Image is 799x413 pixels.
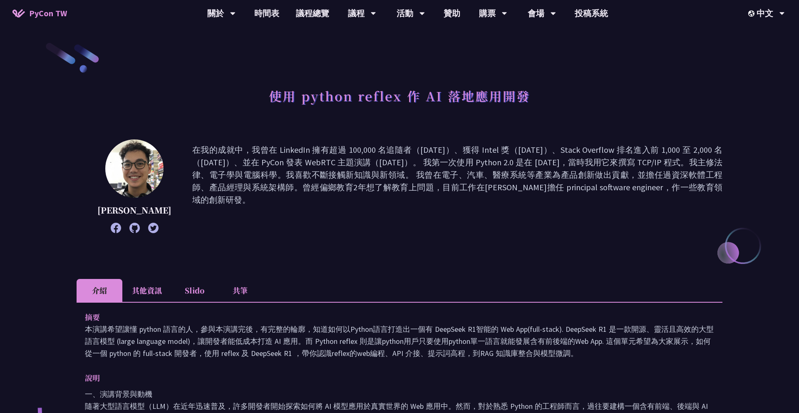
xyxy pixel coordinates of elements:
li: 介紹 [77,279,122,302]
p: 摘要 [85,311,697,323]
li: 其他資訊 [122,279,171,302]
p: 說明 [85,372,697,384]
img: Locale Icon [748,10,757,17]
span: PyCon TW [29,7,67,20]
h1: 使用 python reflex 作 AI 落地應用開發 [269,83,530,108]
li: 共筆 [217,279,263,302]
p: 在我的成就中，我曾在 LinkedIn 擁有超過 100,000 名追隨者（[DATE]）、獲得 Intel 獎（[DATE]）、Stack Overflow 排名進入前 1,000 至 2,0... [192,144,722,229]
p: 本演講希望讓懂 python 語言的人，參與本演講完後，有完整的輪廓，知道如何以Python語言打造出一個有 DeepSeek R1智能的 Web App(full-stack). DeepSe... [85,323,714,359]
li: Slido [171,279,217,302]
p: [PERSON_NAME] [97,204,171,216]
img: Home icon of PyCon TW 2025 [12,9,25,17]
img: Milo Chen [105,139,164,198]
a: PyCon TW [4,3,75,24]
